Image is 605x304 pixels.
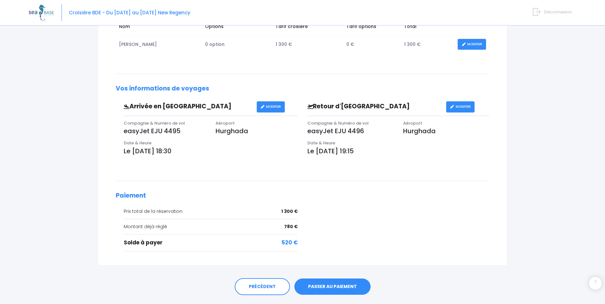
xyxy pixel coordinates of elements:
span: Aéroport [403,120,422,126]
p: Le [DATE] 19:15 [307,146,490,156]
h3: Retour d'[GEOGRAPHIC_DATA] [303,103,446,110]
h2: Paiement [116,192,489,199]
span: Date & Heure [307,140,335,146]
span: Aéroport [216,120,235,126]
h3: Arrivée en [GEOGRAPHIC_DATA] [119,103,257,110]
a: PASSER AU PAIEMENT [294,279,371,295]
td: 1 300 € [401,36,454,53]
p: Le [DATE] 18:30 [124,146,298,156]
a: PRÉCÉDENT [235,278,290,295]
td: 0 € [343,36,401,53]
a: MODIFIER [446,101,475,112]
div: Prix total de la réservation [124,208,298,215]
td: [PERSON_NAME] [116,36,202,53]
span: 1 300 € [281,208,298,215]
a: MODIFIER [257,101,285,112]
p: easyJet EJU 4496 [307,126,394,136]
td: Tarif croisière [272,20,343,35]
td: Tarif options [343,20,401,35]
td: Options [202,20,272,35]
p: Hurghada [216,126,298,136]
span: 0 option [205,41,225,47]
div: Montant déjà réglé [124,223,298,230]
span: Déconnexion [544,9,572,15]
span: Date & Heure [124,140,151,146]
a: MODIFIER [458,39,486,50]
div: Solde à payer [124,239,298,247]
p: Hurghada [403,126,489,136]
td: Total [401,20,454,35]
td: Nom [116,20,202,35]
span: 520 € [282,239,298,247]
span: Croisière BDE - Du [DATE] au [DATE] New Regency [69,9,190,16]
span: Compagnie & Numéro de vol [307,120,369,126]
h2: Vos informations de voyages [116,85,489,92]
td: 1 300 € [272,36,343,53]
span: Compagnie & Numéro de vol [124,120,185,126]
p: easyJet EJU 4495 [124,126,206,136]
span: 780 € [284,223,298,230]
